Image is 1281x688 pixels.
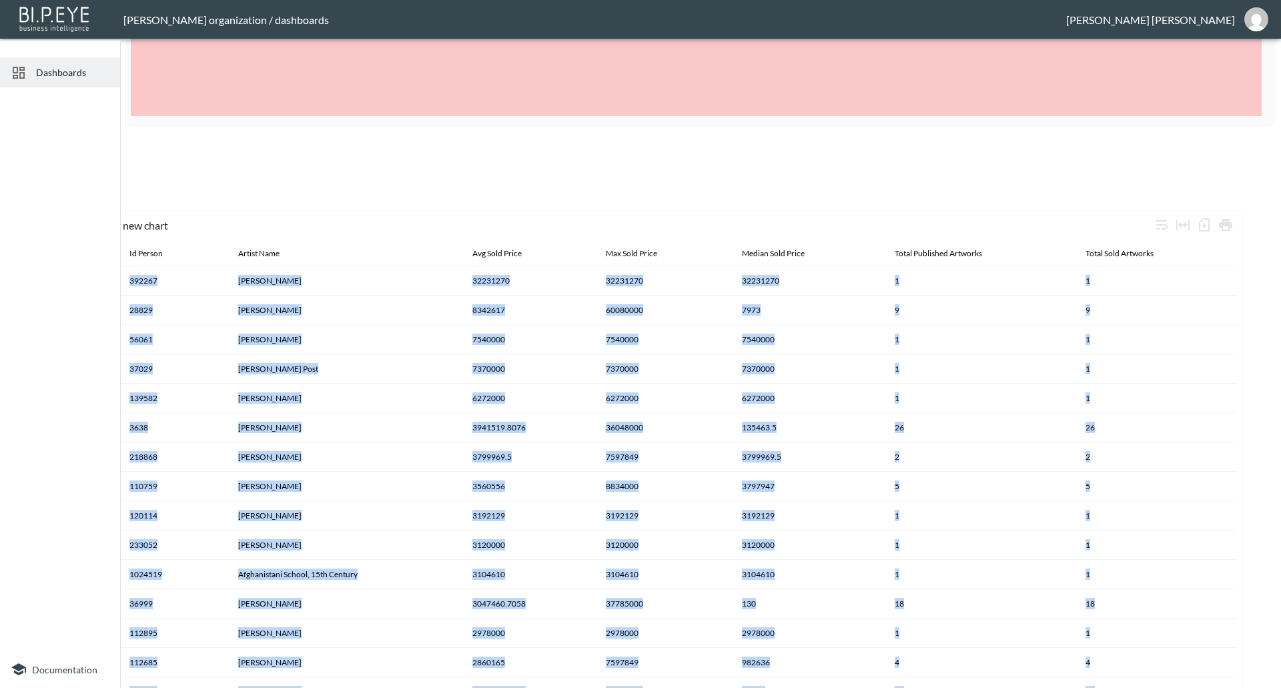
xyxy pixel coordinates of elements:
[1075,559,1236,589] th: 1
[119,442,228,471] th: 218868
[1075,266,1236,295] th: 1
[462,442,595,471] th: 3799969.5
[731,471,885,500] th: 3797947
[462,589,595,618] th: 3047460.7058
[731,618,885,647] th: 2978000
[228,412,462,442] th: Fernando Amorsolo
[1151,214,1172,236] div: Wrap text
[119,618,228,647] th: 112895
[462,530,595,559] th: 3120000
[228,442,462,471] th: Jin Tingbiao
[228,266,462,295] th: Rao Jie
[884,530,1075,559] th: 1
[595,559,731,589] th: 3104610
[595,589,731,618] th: 37785000
[123,218,1151,231] div: new chart
[731,383,885,412] th: 6272000
[119,354,228,383] th: 37029
[595,647,731,677] th: 7597849
[884,295,1075,324] th: 9
[1244,7,1268,31] img: d3b79b7ae7d6876b06158c93d1632626
[1075,442,1236,471] th: 2
[228,295,462,324] th: Anita Magsaysay-Ho
[462,383,595,412] th: 6272000
[228,647,462,677] th: Giuseppe Castiglione
[742,245,805,261] div: Median Sold Price
[595,500,731,530] th: 3192129
[129,245,163,261] div: Id Person
[731,266,885,295] th: 32231270
[1075,354,1236,383] th: 1
[731,647,885,677] th: 982636
[595,383,731,412] th: 6272000
[462,647,595,677] th: 2860165
[884,589,1075,618] th: 18
[1075,383,1236,412] th: 1
[36,65,109,79] span: Dashboards
[1075,295,1236,324] th: 9
[228,471,462,500] th: Jan Davidsz. de Heem
[884,442,1075,471] th: 2
[462,324,595,354] th: 7540000
[1215,214,1236,236] div: Print
[228,500,462,530] th: Zhao Bandi
[595,471,731,500] th: 8834000
[895,245,982,261] div: Total Published Artworks
[462,354,595,383] th: 7370000
[884,647,1075,677] th: 4
[606,245,675,261] span: Max Sold Price
[462,266,595,295] th: 32231270
[595,266,731,295] th: 32231270
[228,383,462,412] th: Luis Melendez
[11,661,109,677] a: Documentation
[228,530,462,559] th: Bernardino de' Conti
[884,324,1075,354] th: 1
[884,618,1075,647] th: 1
[119,295,228,324] th: 28829
[595,530,731,559] th: 3120000
[462,500,595,530] th: 3192129
[884,500,1075,530] th: 1
[32,664,97,675] span: Documentation
[228,354,462,383] th: Frans Janz Post
[595,442,731,471] th: 7597849
[884,412,1075,442] th: 26
[17,3,93,33] img: bipeye-logo
[119,383,228,412] th: 139582
[884,383,1075,412] th: 1
[884,471,1075,500] th: 5
[129,245,180,261] span: Id Person
[123,13,1066,26] div: [PERSON_NAME] organization / dashboards
[472,245,539,261] span: Avg Sold Price
[119,530,228,559] th: 233052
[1066,13,1235,26] div: [PERSON_NAME] [PERSON_NAME]
[595,412,731,442] th: 36048000
[1075,530,1236,559] th: 1
[228,589,462,618] th: Mark Rothko
[606,245,657,261] div: Max Sold Price
[238,245,297,261] span: Artist Name
[228,618,462,647] th: Adriaen Coorte
[119,412,228,442] th: 3638
[1075,324,1236,354] th: 1
[119,647,228,677] th: 112685
[884,266,1075,295] th: 1
[119,471,228,500] th: 110759
[119,266,228,295] th: 392267
[1194,214,1215,236] div: Number of rows selected for download: 6816
[884,354,1075,383] th: 1
[119,324,228,354] th: 56061
[119,589,228,618] th: 36999
[1235,3,1278,35] button: jessica@mutualart.com
[884,559,1075,589] th: 1
[731,324,885,354] th: 7540000
[1075,618,1236,647] th: 1
[462,618,595,647] th: 2978000
[1172,214,1194,236] div: Toggle table layout between fixed and auto (default: auto)
[731,559,885,589] th: 3104610
[462,412,595,442] th: 3941519.8076
[119,500,228,530] th: 120114
[472,245,522,261] div: Avg Sold Price
[595,295,731,324] th: 60080000
[731,412,885,442] th: 135463.5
